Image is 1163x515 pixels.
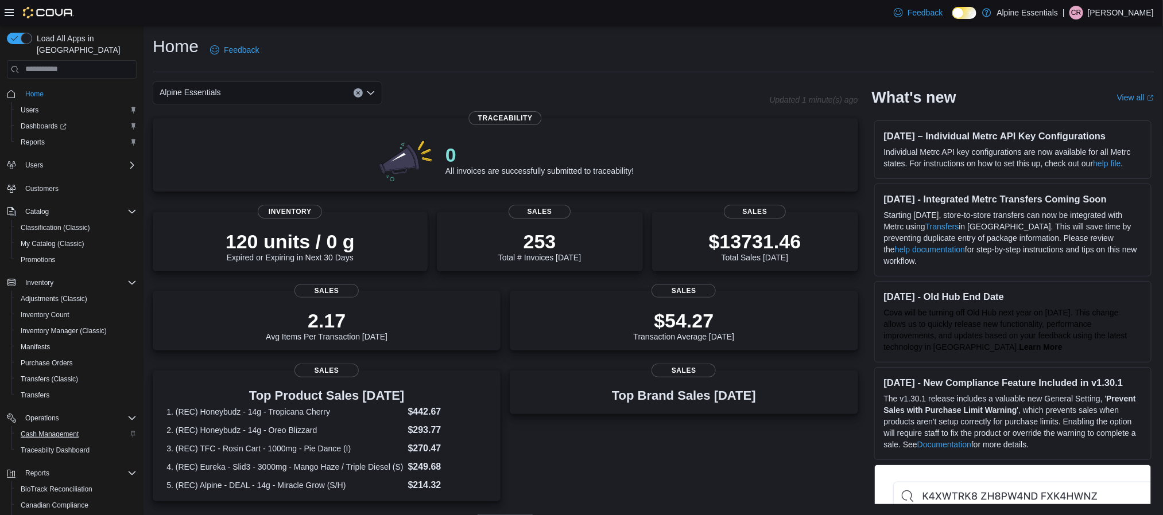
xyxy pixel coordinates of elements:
p: Alpine Essentials [997,6,1059,19]
h3: [DATE] - Integrated Metrc Transfers Coming Soon [884,193,1142,205]
span: Home [21,87,137,101]
span: Canadian Compliance [16,498,137,512]
button: Purchase Orders [11,355,141,371]
a: Feedback [206,38,263,61]
span: Traceabilty Dashboard [16,443,137,457]
h3: Top Product Sales [DATE] [166,389,487,403]
span: Reports [25,469,49,478]
span: Reports [21,466,137,480]
span: Classification (Classic) [21,223,90,232]
span: My Catalog (Classic) [21,239,84,248]
span: Dashboards [21,122,67,131]
p: | [1063,6,1065,19]
span: Manifests [16,340,137,354]
dt: 1. (REC) Honeybudz - 14g - Tropicana Cherry [166,406,403,418]
span: Cash Management [16,427,137,441]
button: Reports [2,465,141,481]
span: CR [1071,6,1081,19]
p: [PERSON_NAME] [1088,6,1154,19]
a: Reports [16,135,49,149]
div: Total # Invoices [DATE] [498,230,581,262]
a: Classification (Classic) [16,221,95,235]
span: Reports [16,135,137,149]
p: 2.17 [266,309,387,332]
span: Users [21,158,137,172]
button: Inventory [2,275,141,291]
button: Operations [21,411,64,425]
button: Home [2,85,141,102]
a: Home [21,87,48,101]
button: Operations [2,410,141,426]
span: Load All Apps in [GEOGRAPHIC_DATA] [32,33,137,56]
span: Catalog [25,207,49,216]
span: Transfers [21,391,49,400]
span: Inventory Count [21,310,69,319]
span: Inventory Manager (Classic) [21,326,107,335]
a: Transfers [16,388,54,402]
dt: 3. (REC) TFC - Rosin Cart - 1000mg - Pie Dance (I) [166,443,403,454]
a: Cash Management [16,427,83,441]
dd: $442.67 [408,405,487,419]
a: Manifests [16,340,55,354]
span: Home [25,89,44,99]
a: Inventory Count [16,308,74,322]
span: Catalog [21,205,137,219]
button: Users [2,157,141,173]
h1: Home [153,35,199,58]
a: Dashboards [11,118,141,134]
button: Catalog [2,204,141,220]
div: Transaction Average [DATE] [634,309,735,341]
span: Dark Mode [952,19,953,19]
span: Transfers [16,388,137,402]
span: Users [21,106,38,115]
div: Expired or Expiring in Next 30 Days [226,230,355,262]
strong: Prevent Sales with Purchase Limit Warning [884,394,1136,415]
div: Avg Items Per Transaction [DATE] [266,309,387,341]
a: Feedback [889,1,947,24]
button: Inventory [21,276,58,290]
span: Traceability [469,111,542,125]
span: Classification (Classic) [16,221,137,235]
span: Inventory Manager (Classic) [16,324,137,338]
input: Dark Mode [952,7,976,19]
button: Cash Management [11,426,141,442]
a: Dashboards [16,119,71,133]
button: Manifests [11,339,141,355]
p: $54.27 [634,309,735,332]
a: My Catalog (Classic) [16,237,89,251]
div: Carter Roberts [1069,6,1083,19]
span: Inventory Count [16,308,137,322]
a: View allExternal link [1117,93,1154,102]
span: Transfers (Classic) [16,372,137,386]
span: Adjustments (Classic) [16,292,137,306]
button: Reports [11,134,141,150]
a: help documentation [895,245,965,254]
span: Feedback [224,44,259,56]
button: Traceabilty Dashboard [11,442,141,458]
h3: Top Brand Sales [DATE] [612,389,756,403]
img: Cova [23,7,74,18]
button: Reports [21,466,54,480]
button: Promotions [11,252,141,268]
p: The v1.30.1 release includes a valuable new General Setting, ' ', which prevents sales when produ... [884,393,1142,450]
span: Canadian Compliance [21,501,88,510]
span: BioTrack Reconciliation [16,482,137,496]
span: BioTrack Reconciliation [21,485,92,494]
span: Users [16,103,137,117]
span: Sales [294,284,359,298]
button: Adjustments (Classic) [11,291,141,307]
span: Reports [21,138,45,147]
span: Operations [21,411,137,425]
dd: $249.68 [408,460,487,474]
span: Traceabilty Dashboard [21,446,90,455]
p: Updated 1 minute(s) ago [769,95,858,104]
a: Learn More [1019,342,1063,352]
span: Customers [25,184,59,193]
p: Individual Metrc API key configurations are now available for all Metrc states. For instructions ... [884,146,1142,169]
span: Dashboards [16,119,137,133]
span: Inventory [21,276,137,290]
a: BioTrack Reconciliation [16,482,97,496]
button: Clear input [354,88,363,97]
a: Transfers [925,222,959,231]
